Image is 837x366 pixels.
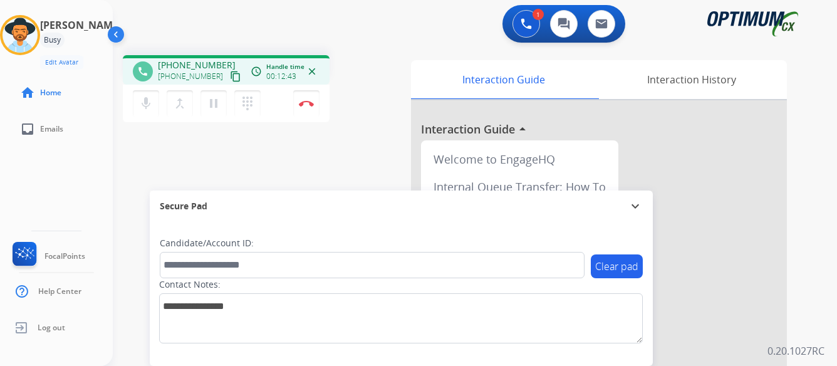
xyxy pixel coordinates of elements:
[160,237,254,249] label: Candidate/Account ID:
[230,71,241,82] mat-icon: content_copy
[3,18,38,53] img: avatar
[426,173,613,201] div: Internal Queue Transfer: How To
[159,278,221,291] label: Contact Notes:
[40,33,65,48] div: Busy
[38,323,65,333] span: Log out
[40,124,63,134] span: Emails
[10,242,85,271] a: FocalPoints
[299,100,314,107] img: control
[40,88,61,98] span: Home
[137,66,148,77] mat-icon: phone
[596,60,787,99] div: Interaction History
[266,62,304,71] span: Handle time
[767,343,824,358] p: 0.20.1027RC
[20,122,35,137] mat-icon: inbox
[40,55,83,70] button: Edit Avatar
[158,59,236,71] span: [PHONE_NUMBER]
[411,60,596,99] div: Interaction Guide
[628,199,643,214] mat-icon: expand_more
[206,96,221,111] mat-icon: pause
[158,71,223,81] span: [PHONE_NUMBER]
[266,71,296,81] span: 00:12:43
[240,96,255,111] mat-icon: dialpad
[306,66,318,77] mat-icon: close
[251,66,262,77] mat-icon: access_time
[20,85,35,100] mat-icon: home
[426,145,613,173] div: Welcome to EngageHQ
[160,200,207,212] span: Secure Pad
[591,254,643,278] button: Clear pad
[138,96,153,111] mat-icon: mic
[533,9,544,20] div: 1
[172,96,187,111] mat-icon: merge_type
[40,18,122,33] h3: [PERSON_NAME]
[38,286,81,296] span: Help Center
[44,251,85,261] span: FocalPoints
